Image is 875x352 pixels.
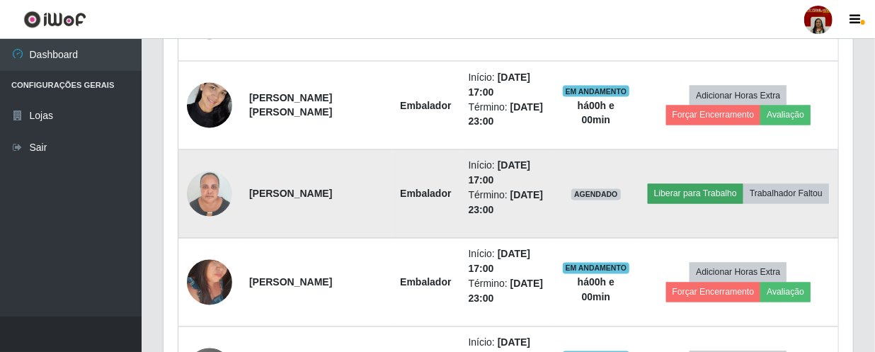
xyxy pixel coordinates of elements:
[690,263,787,283] button: Adicionar Horas Extra
[469,72,531,98] time: [DATE] 17:00
[666,283,761,302] button: Forçar Encerramento
[571,189,621,200] span: AGENDADO
[400,277,451,288] strong: Embalador
[469,249,531,275] time: [DATE] 17:00
[690,86,787,106] button: Adicionar Horas Extra
[469,70,545,100] li: Início:
[249,188,332,200] strong: [PERSON_NAME]
[760,283,811,302] button: Avaliação
[187,252,232,312] img: 1754358574764.jpeg
[469,160,531,186] time: [DATE] 17:00
[23,11,86,28] img: CoreUI Logo
[666,106,761,125] button: Forçar Encerramento
[469,247,545,277] li: Início:
[469,100,545,130] li: Término:
[469,277,545,307] li: Término:
[760,106,811,125] button: Avaliação
[249,92,332,118] strong: [PERSON_NAME] [PERSON_NAME]
[563,86,630,97] span: EM ANDAMENTO
[469,159,545,188] li: Início:
[743,184,829,204] button: Trabalhador Faltou
[578,277,614,303] strong: há 00 h e 00 min
[400,188,451,200] strong: Embalador
[563,263,630,274] span: EM ANDAMENTO
[187,164,232,224] img: 1733849599203.jpeg
[469,188,545,218] li: Término:
[400,100,451,111] strong: Embalador
[249,277,332,288] strong: [PERSON_NAME]
[578,100,614,126] strong: há 00 h e 00 min
[648,184,743,204] button: Liberar para Trabalho
[187,75,232,135] img: 1736860936757.jpeg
